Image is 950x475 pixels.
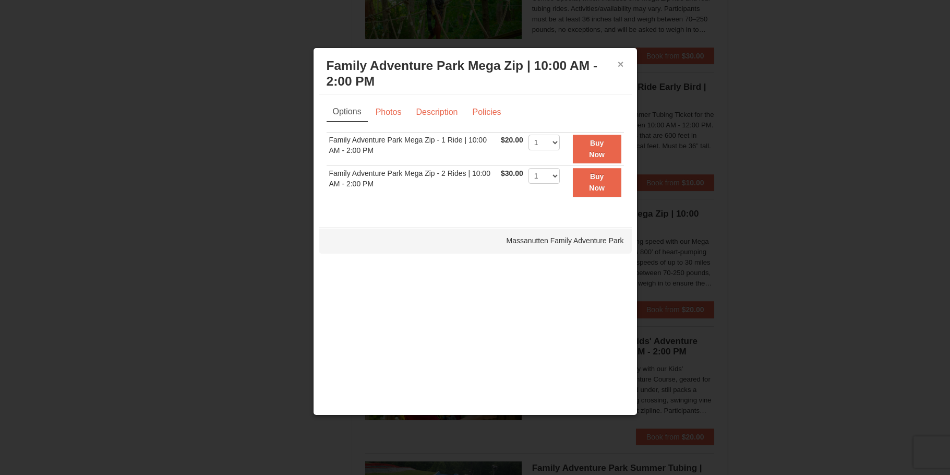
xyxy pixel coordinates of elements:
[327,133,498,166] td: Family Adventure Park Mega Zip - 1 Ride | 10:00 AM - 2:00 PM
[327,165,498,198] td: Family Adventure Park Mega Zip - 2 Rides | 10:00 AM - 2:00 PM
[589,172,605,192] strong: Buy Now
[327,102,368,122] a: Options
[465,102,508,122] a: Policies
[573,135,621,163] button: Buy Now
[327,58,624,89] h3: Family Adventure Park Mega Zip | 10:00 AM - 2:00 PM
[319,228,632,254] div: Massanutten Family Adventure Park
[589,139,605,159] strong: Buy Now
[618,59,624,69] button: ×
[409,102,464,122] a: Description
[573,168,621,197] button: Buy Now
[501,136,523,144] span: $20.00
[501,169,523,177] span: $30.00
[369,102,408,122] a: Photos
